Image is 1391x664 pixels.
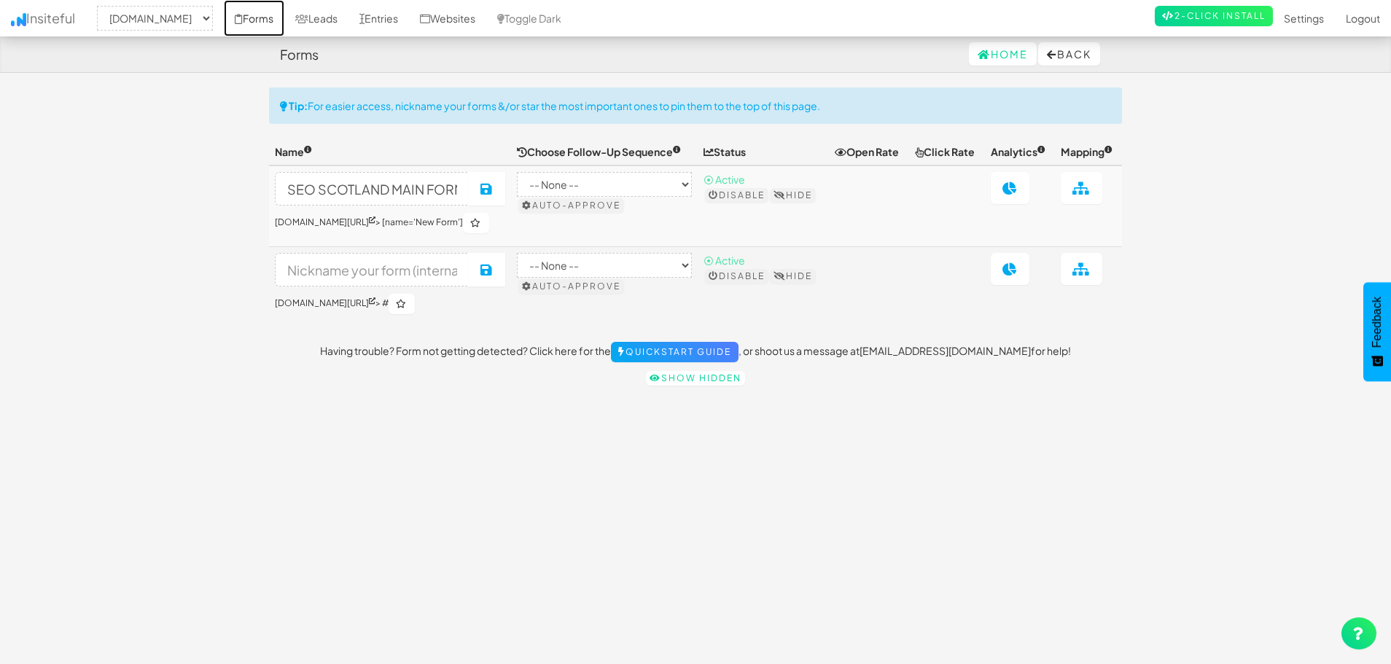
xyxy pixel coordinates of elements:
[1155,6,1273,26] a: 2-Click Install
[275,297,375,308] a: [DOMAIN_NAME][URL]
[770,269,816,284] button: Hide
[275,294,505,314] h6: > #
[1061,145,1113,158] span: Mapping
[860,344,1031,357] a: [EMAIL_ADDRESS][DOMAIN_NAME]
[518,279,624,294] button: Auto-approve
[991,145,1045,158] span: Analytics
[280,47,319,62] h4: Forms
[289,99,308,112] strong: Tip:
[1038,42,1100,66] button: Back
[611,342,739,362] a: Quickstart Guide
[646,371,745,386] a: Show hidden
[517,145,681,158] span: Choose Follow-Up Sequence
[1363,282,1391,381] button: Feedback - Show survey
[275,253,469,286] input: Nickname your form (internal use only)
[704,173,745,186] span: ⦿ Active
[705,188,768,203] button: Disable
[275,172,469,206] input: Nickname your form (internal use only)
[518,198,624,213] button: Auto-approve
[909,138,985,165] th: Click Rate
[969,42,1037,66] a: Home
[829,138,909,165] th: Open Rate
[1371,297,1384,348] span: Feedback
[275,145,312,158] span: Name
[770,188,816,203] button: Hide
[275,216,375,227] a: [DOMAIN_NAME][URL]
[704,254,745,267] span: ⦿ Active
[11,13,26,26] img: icon.png
[269,342,1122,362] p: Having trouble? Form not getting detected? Click here for the , or shoot us a message at for help!
[275,213,505,233] h6: > [name='New Form']
[705,269,768,284] button: Disable
[269,87,1122,124] div: For easier access, nickname your forms &/or star the most important ones to pin them to the top o...
[698,138,829,165] th: Status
